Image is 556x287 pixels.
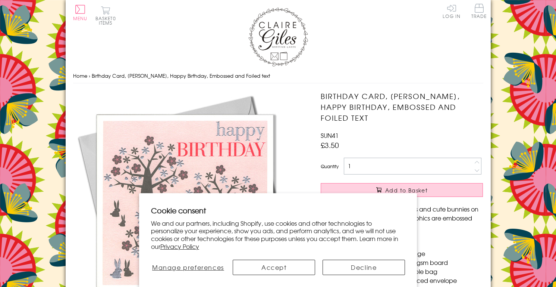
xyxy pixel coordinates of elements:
[160,242,199,251] a: Privacy Policy
[385,186,428,194] span: Add to Basket
[233,260,315,275] button: Accept
[323,260,405,275] button: Decline
[321,140,339,150] span: £3.50
[73,68,483,84] nav: breadcrumbs
[99,15,116,26] span: 0 items
[471,4,487,20] a: Trade
[73,5,88,21] button: Menu
[151,219,405,250] p: We and our partners, including Shopify, use cookies and other technologies to personalize your ex...
[321,131,339,140] span: SUN41
[151,205,405,216] h2: Cookie consent
[152,263,224,272] span: Manage preferences
[92,72,270,79] span: Birthday Card, [PERSON_NAME], Happy Birthday, Embossed and Foiled text
[321,91,483,123] h1: Birthday Card, [PERSON_NAME], Happy Birthday, Embossed and Foiled text
[321,183,483,197] button: Add to Basket
[443,4,461,18] a: Log In
[151,260,225,275] button: Manage preferences
[248,7,308,67] img: Claire Giles Greetings Cards
[471,4,487,18] span: Trade
[73,72,87,79] a: Home
[73,15,88,22] span: Menu
[89,72,90,79] span: ›
[95,6,116,25] button: Basket0 items
[321,163,339,170] label: Quantity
